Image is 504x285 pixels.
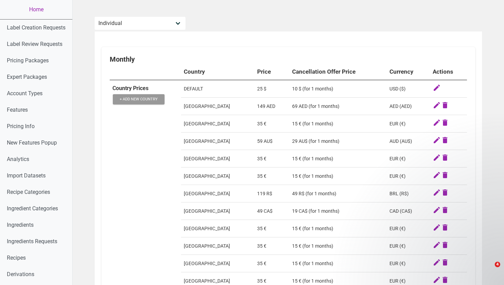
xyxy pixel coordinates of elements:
[387,63,430,80] th: Currency
[254,63,289,80] th: Price
[181,237,254,255] td: [GEOGRAPHIC_DATA]
[289,168,387,185] td: 15 € (for 1 months)
[181,80,254,98] td: DEFAULT
[481,262,497,278] iframe: Intercom live chat
[289,237,387,255] td: 15 € (for 1 months)
[181,220,254,237] td: [GEOGRAPHIC_DATA]
[181,133,254,150] td: [GEOGRAPHIC_DATA]
[254,185,289,202] td: 119 R$
[254,115,289,133] td: 35 €
[181,115,254,133] td: [GEOGRAPHIC_DATA]
[254,237,289,255] td: 35 €
[289,185,387,202] td: 49 R$ (for 1 months)
[254,98,289,115] td: 149 AED
[113,94,165,104] button: + Add New Country
[289,115,387,133] td: 15 € (for 1 months)
[495,262,500,267] span: 4
[254,220,289,237] td: 35 €
[289,202,387,220] td: 19 CA$ (for 1 months)
[254,80,289,98] td: 25 $
[254,168,289,185] td: 35 €
[387,255,430,272] td: EUR (€)
[254,202,289,220] td: 49 CA$
[181,98,254,115] td: [GEOGRAPHIC_DATA]
[430,63,467,80] th: Actions
[181,168,254,185] td: [GEOGRAPHIC_DATA]
[254,133,289,150] td: 59 AU$
[289,150,387,168] td: 15 € (for 1 months)
[254,150,289,168] td: 35 €
[254,255,289,272] td: 35 €
[289,80,387,98] td: 10 $ (for 1 months)
[110,55,467,63] div: Monthly
[181,202,254,220] td: [GEOGRAPHIC_DATA]
[181,63,254,80] th: Country
[181,185,254,202] td: [GEOGRAPHIC_DATA]
[289,63,387,80] th: Cancellation Offer Price
[289,220,387,237] td: 15 € (for 1 months)
[387,80,430,98] td: USD ($)
[289,133,387,150] td: 29 AU$ (for 1 months)
[289,98,387,115] td: 69 AED (for 1 months)
[289,255,387,272] td: 15 € (for 1 months)
[181,150,254,168] td: [GEOGRAPHIC_DATA]
[181,255,254,272] td: [GEOGRAPHIC_DATA]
